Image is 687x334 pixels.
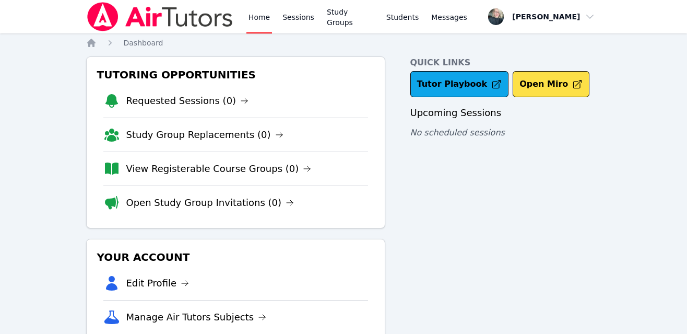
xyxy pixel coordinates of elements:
h3: Tutoring Opportunities [95,65,376,84]
h4: Quick Links [410,56,601,69]
nav: Breadcrumb [86,38,601,48]
a: Study Group Replacements (0) [126,128,283,142]
span: Dashboard [124,39,163,47]
span: Messages [431,12,467,22]
img: Air Tutors [86,2,234,31]
a: Manage Air Tutors Subjects [126,310,267,325]
h3: Upcoming Sessions [410,106,601,120]
a: Open Study Group Invitations (0) [126,195,294,210]
a: Dashboard [124,38,163,48]
a: Edit Profile [126,276,189,291]
a: Tutor Playbook [410,71,509,97]
span: No scheduled sessions [410,128,505,137]
a: View Registerable Course Groups (0) [126,162,312,176]
h3: Your Account [95,248,376,267]
button: Open Miro [513,71,589,97]
a: Requested Sessions (0) [126,94,249,108]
